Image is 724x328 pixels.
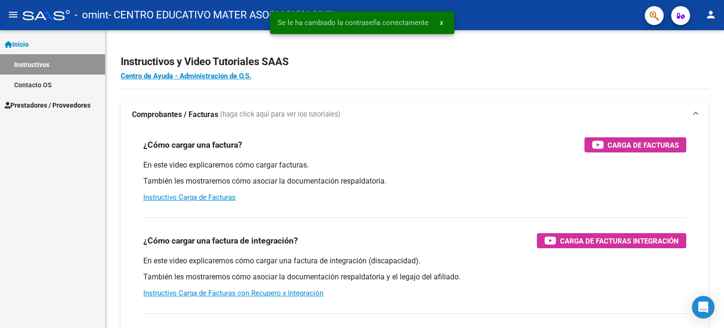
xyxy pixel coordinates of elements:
[220,109,340,120] span: (haga click aquí para ver los tutoriales)
[143,289,323,297] a: Instructivo Carga de Facturas con Recupero x Integración
[537,233,686,248] button: Carga de Facturas Integración
[108,5,336,25] span: - CENTRO EDUCATIVO MATER ASOCIACION CIVIL
[121,53,709,71] h2: Instructivos y Video Tutoriales SAAS
[143,160,686,170] p: En este video explicaremos cómo cargar facturas.
[143,256,686,266] p: En este video explicaremos cómo cargar una factura de integración (discapacidad).
[5,100,90,110] span: Prestadores / Proveedores
[8,9,19,20] mat-icon: menu
[143,193,236,202] a: Instructivo Carga de Facturas
[692,296,715,319] div: Open Intercom Messenger
[121,100,709,130] mat-expansion-panel-header: Comprobantes / Facturas (haga click aquí para ver los tutoriales)
[440,18,443,27] span: x
[74,5,108,25] span: - omint
[5,39,29,50] span: Inicio
[584,137,686,152] button: Carga de Facturas
[132,109,218,120] strong: Comprobantes / Facturas
[278,18,428,27] span: Se le ha cambiado la contraseña correctamente
[705,9,716,20] mat-icon: person
[121,72,251,80] a: Centro de Ayuda - Administración de O.S.
[143,272,686,282] p: También les mostraremos cómo asociar la documentación respaldatoria y el legajo del afiliado.
[143,138,242,151] h3: ¿Cómo cargar una factura?
[143,176,686,186] p: También les mostraremos cómo asociar la documentación respaldatoria.
[560,235,679,247] span: Carga de Facturas Integración
[432,14,451,31] button: x
[143,234,298,247] h3: ¿Cómo cargar una factura de integración?
[608,139,679,151] span: Carga de Facturas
